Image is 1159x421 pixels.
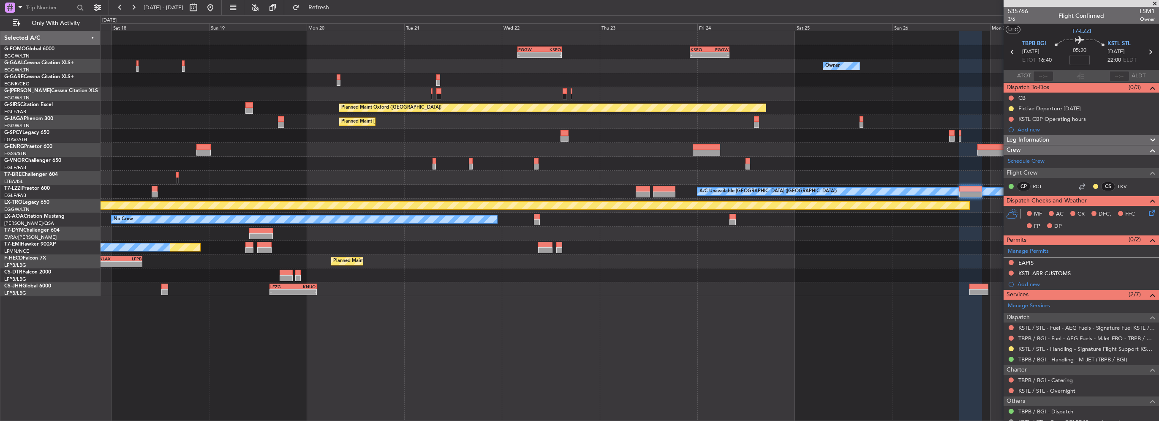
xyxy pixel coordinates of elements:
span: KSTL STL [1107,40,1131,48]
input: --:-- [1033,71,1053,81]
a: G-SIRSCitation Excel [4,102,53,107]
div: LEZG [270,284,293,289]
a: G-GARECessna Citation XLS+ [4,74,74,79]
a: EGGW/LTN [4,67,30,73]
a: KSTL / STL - Fuel - AEG Fuels - Signature Fuel KSTL / STL [1018,324,1155,331]
a: EGLF/FAB [4,164,26,171]
a: T7-BREChallenger 604 [4,172,58,177]
div: Owner [825,60,840,72]
a: EGLF/FAB [4,109,26,115]
span: Dispatch [1007,313,1030,323]
a: Schedule Crew [1008,157,1045,166]
span: 22:00 [1107,56,1121,65]
div: KSFO [540,47,561,52]
span: 16:40 [1038,56,1052,65]
div: Sun 26 [892,23,990,31]
a: T7-LZZIPraetor 600 [4,186,50,191]
a: EGGW/LTN [4,123,30,129]
span: G-FOMO [4,46,26,52]
a: G-FOMOGlobal 6000 [4,46,54,52]
span: Others [1007,396,1025,406]
span: Leg Information [1007,135,1049,145]
span: Owner [1140,16,1155,23]
span: (0/2) [1129,235,1141,244]
span: ATOT [1017,72,1031,80]
span: AC [1056,210,1064,219]
span: ALDT [1132,72,1145,80]
span: G-VNOR [4,158,25,163]
button: Refresh [288,1,339,14]
a: G-SPCYLegacy 650 [4,130,49,135]
a: RCT [1033,183,1052,190]
div: KSFO [691,47,710,52]
span: F-HECD [4,256,23,261]
div: Add new [1018,281,1155,288]
span: CS-JHH [4,284,22,289]
span: T7-BRE [4,172,22,177]
button: UTC [1006,26,1020,33]
span: ETOT [1022,56,1036,65]
a: TBPB / BGI - Catering [1018,377,1073,384]
span: ELDT [1123,56,1137,65]
span: G-SPCY [4,130,22,135]
a: CS-JHHGlobal 6000 [4,284,51,289]
div: Fri 24 [697,23,795,31]
span: Permits [1007,235,1026,245]
span: 05:20 [1073,46,1086,55]
a: Manage Services [1008,302,1050,310]
a: Manage Permits [1008,247,1049,256]
a: EVRA/[PERSON_NAME] [4,234,57,241]
span: G-ENRG [4,144,24,149]
span: (0/3) [1129,83,1141,92]
div: - [691,52,710,57]
span: LX-TRO [4,200,22,205]
div: - [293,290,316,295]
a: CS-DTRFalcon 2000 [4,270,51,275]
a: EGGW/LTN [4,95,30,101]
a: G-GAALCessna Citation XLS+ [4,60,74,66]
span: DP [1054,222,1062,231]
a: LX-AOACitation Mustang [4,214,65,219]
span: Refresh [301,5,337,11]
a: TBPB / BGI - Fuel - AEG Fuels - MJet FBO - TBPB / BGI [1018,335,1155,342]
a: LX-TROLegacy 650 [4,200,49,205]
span: T7-LZZI [1072,27,1091,36]
span: 535766 [1008,7,1028,16]
span: G-GAAL [4,60,24,66]
span: LSM1 [1140,7,1155,16]
div: - [270,290,293,295]
div: Sat 25 [795,23,892,31]
div: EGGW [710,47,729,52]
a: TBPB / BGI - Handling - M-JET (TBPB / BGI) [1018,356,1127,363]
a: EGNR/CEG [4,81,30,87]
a: KSTL / STL - Handling - Signature Flight Support KSTL / STL [1018,345,1155,353]
div: Sat 18 [112,23,209,31]
div: - [540,52,561,57]
div: KNUQ [293,284,316,289]
div: - [710,52,729,57]
div: KSTL ARR CUSTOMS [1018,270,1071,277]
a: G-ENRGPraetor 600 [4,144,52,149]
a: TKV [1117,183,1136,190]
span: CS-DTR [4,270,22,275]
a: LGAV/ATH [4,137,27,143]
a: G-VNORChallenger 650 [4,158,61,163]
div: [DATE] [102,17,117,24]
span: Dispatch Checks and Weather [1007,196,1087,206]
div: LFPB [120,256,141,261]
div: Planned Maint Oxford ([GEOGRAPHIC_DATA]) [341,101,441,114]
span: Services [1007,290,1028,300]
div: Tue 21 [404,23,502,31]
div: KSTL CBP Operating hours [1018,115,1086,123]
a: EGGW/LTN [4,53,30,59]
div: Flight Confirmed [1058,11,1104,20]
span: TBPB BGI [1022,40,1046,48]
a: LFPB/LBG [4,276,26,282]
span: DFC, [1099,210,1111,219]
div: CB [1018,94,1026,101]
span: [DATE] [1022,48,1039,56]
div: Mon 27 [990,23,1088,31]
a: [PERSON_NAME]/QSA [4,220,54,227]
span: MF [1034,210,1042,219]
a: EGLF/FAB [4,192,26,199]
